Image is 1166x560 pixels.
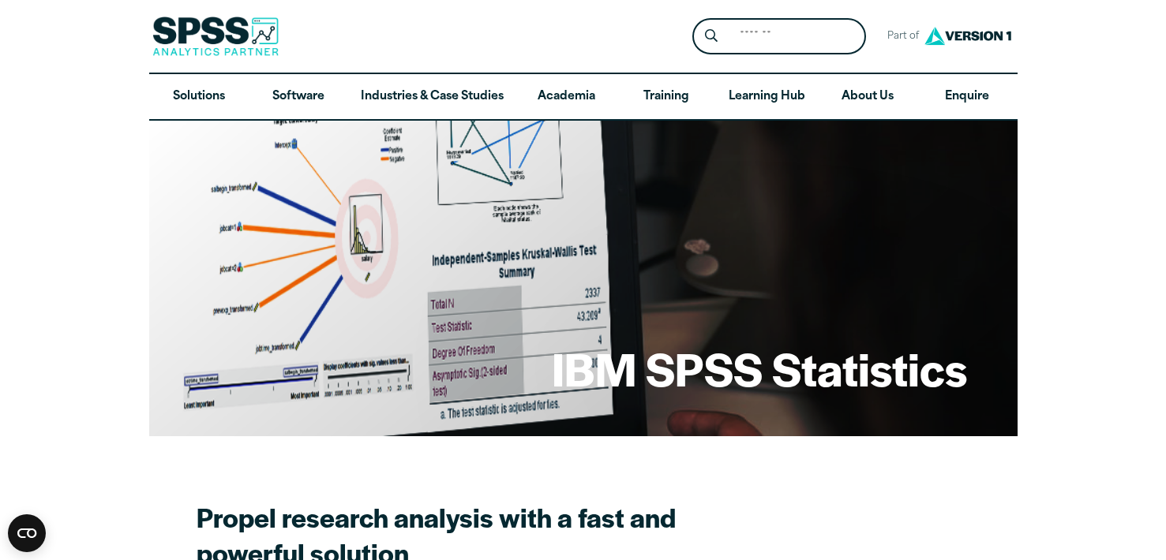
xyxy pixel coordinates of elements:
[696,22,725,51] button: Search magnifying glass icon
[516,74,616,120] a: Academia
[149,74,1018,120] nav: Desktop version of site main menu
[879,25,920,48] span: Part of
[152,17,279,56] img: SPSS Analytics Partner
[716,74,818,120] a: Learning Hub
[348,74,516,120] a: Industries & Case Studies
[920,21,1015,50] img: Version1 Logo
[692,18,866,55] form: Site Header Search Form
[149,74,249,120] a: Solutions
[8,514,46,552] button: Open CMP widget
[705,29,718,43] svg: Search magnifying glass icon
[249,74,348,120] a: Software
[818,74,917,120] a: About Us
[616,74,715,120] a: Training
[552,338,967,399] h1: IBM SPSS Statistics
[917,74,1017,120] a: Enquire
